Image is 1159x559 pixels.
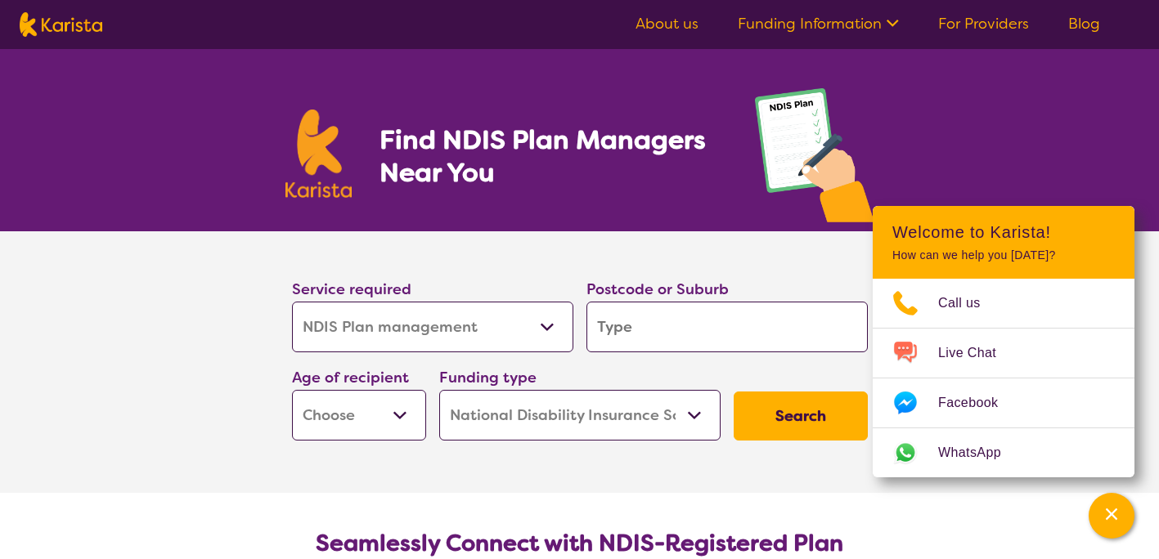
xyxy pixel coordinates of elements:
[892,222,1115,242] h2: Welcome to Karista!
[586,279,729,299] label: Postcode or Suburb
[586,302,868,352] input: Type
[292,279,411,299] label: Service required
[892,248,1115,262] p: How can we help you [DATE]?
[755,88,874,231] img: plan-management
[636,14,699,34] a: About us
[938,341,1016,365] span: Live Chat
[380,123,721,189] h1: Find NDIS Plan Managers Near You
[439,368,537,387] label: Funding type
[1089,493,1134,539] button: Channel Menu
[938,440,1021,465] span: WhatsApp
[938,391,1017,415] span: Facebook
[734,391,868,440] button: Search
[738,14,899,34] a: Funding Information
[873,279,1134,477] ul: Choose channel
[938,14,1029,34] a: For Providers
[292,368,409,387] label: Age of recipient
[873,428,1134,477] a: Web link opens in a new tab.
[285,110,353,198] img: Karista logo
[1068,14,1100,34] a: Blog
[20,12,102,37] img: Karista logo
[938,291,1000,315] span: Call us
[873,206,1134,477] div: Channel Menu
